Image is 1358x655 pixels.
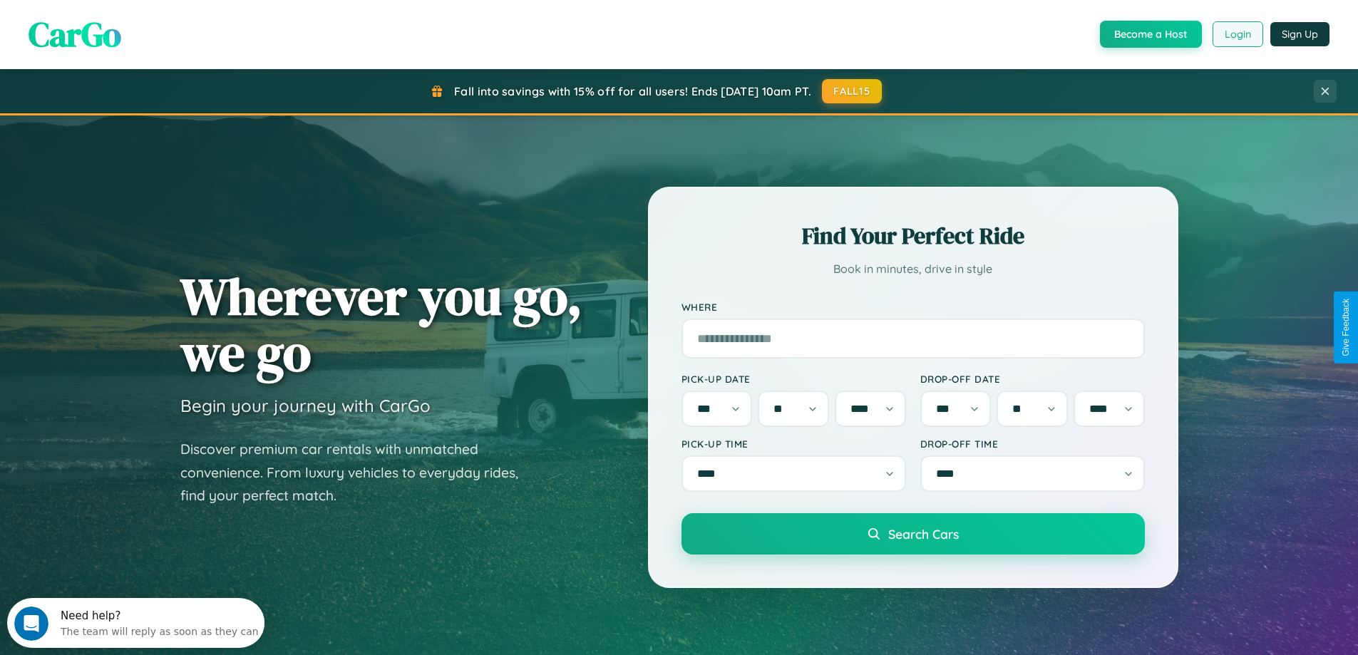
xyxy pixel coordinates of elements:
[681,301,1145,313] label: Where
[14,607,48,641] iframe: Intercom live chat
[920,373,1145,385] label: Drop-off Date
[454,84,811,98] span: Fall into savings with 15% off for all users! Ends [DATE] 10am PT.
[681,438,906,450] label: Pick-up Time
[888,526,959,542] span: Search Cars
[681,373,906,385] label: Pick-up Date
[1213,21,1263,47] button: Login
[1341,299,1351,356] div: Give Feedback
[822,79,882,103] button: FALL15
[7,598,264,648] iframe: Intercom live chat discovery launcher
[29,11,121,58] span: CarGo
[53,24,252,38] div: The team will reply as soon as they can
[53,12,252,24] div: Need help?
[920,438,1145,450] label: Drop-off Time
[1270,22,1329,46] button: Sign Up
[681,513,1145,555] button: Search Cars
[180,395,431,416] h3: Begin your journey with CarGo
[6,6,265,45] div: Open Intercom Messenger
[180,438,537,507] p: Discover premium car rentals with unmatched convenience. From luxury vehicles to everyday rides, ...
[1100,21,1202,48] button: Become a Host
[681,220,1145,252] h2: Find Your Perfect Ride
[681,259,1145,279] p: Book in minutes, drive in style
[180,268,582,381] h1: Wherever you go, we go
